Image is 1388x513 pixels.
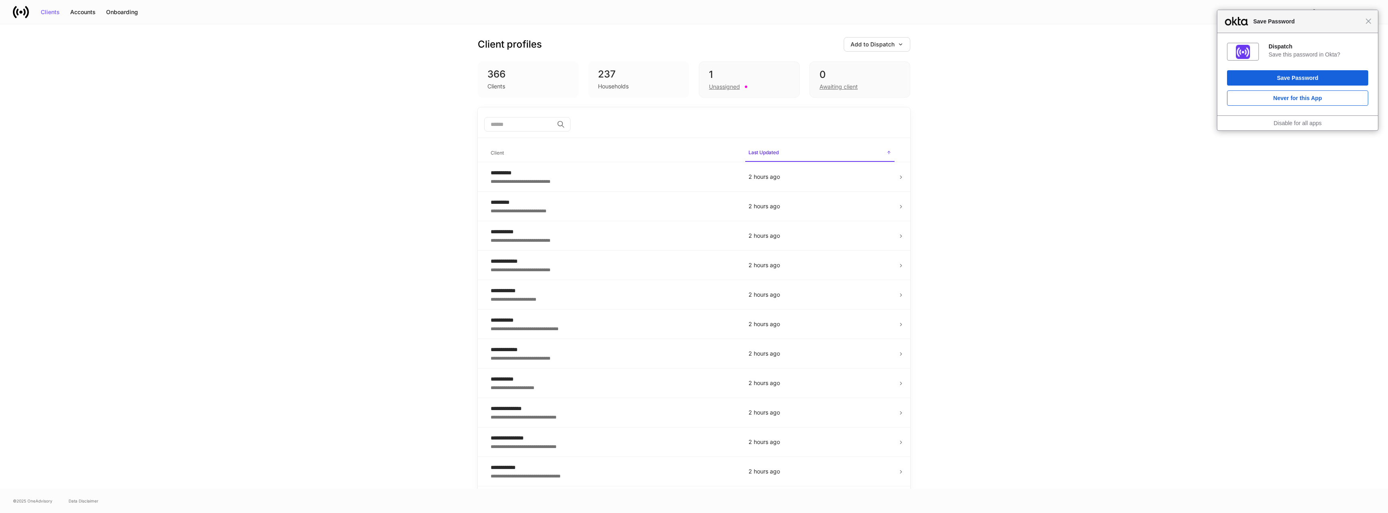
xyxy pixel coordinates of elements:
div: Accounts [70,9,96,15]
div: 366 [487,68,569,81]
div: Dispatch [1269,43,1368,50]
h6: Client [491,149,504,157]
div: 0Awaiting client [809,61,910,98]
div: 1 [709,68,790,81]
span: Client [487,145,739,161]
h3: Client profiles [478,38,542,51]
button: Clients [36,6,65,19]
a: Data Disclaimer [69,498,98,504]
button: Accounts [65,6,101,19]
div: Awaiting client [819,83,858,91]
div: Save this password in Okta? [1269,51,1368,58]
div: Households [598,82,629,90]
div: 1Unassigned [699,61,800,98]
span: Close [1365,18,1371,24]
p: 2 hours ago [748,291,891,299]
a: Disable for all apps [1273,120,1321,126]
p: 2 hours ago [748,232,891,240]
p: 2 hours ago [748,467,891,475]
button: Onboarding [101,6,143,19]
img: IoaI0QAAAAZJREFUAwDpn500DgGa8wAAAABJRU5ErkJggg== [1236,45,1250,59]
p: 2 hours ago [748,379,891,387]
span: © 2025 OneAdvisory [13,498,52,504]
p: 2 hours ago [748,320,891,328]
div: 0 [819,68,900,81]
div: Clients [487,82,505,90]
p: 2 hours ago [748,173,891,181]
button: Save Password [1227,70,1368,86]
p: 2 hours ago [748,202,891,210]
h6: Last Updated [748,149,779,156]
div: Add to Dispatch [851,42,903,47]
button: Never for this App [1227,90,1368,106]
button: Add to Dispatch [844,37,910,52]
div: Clients [41,9,60,15]
div: Unassigned [709,83,740,91]
p: 2 hours ago [748,350,891,358]
span: Save Password [1249,17,1365,26]
p: 2 hours ago [748,408,891,417]
div: 237 [598,68,679,81]
span: Last Updated [745,144,895,162]
div: Onboarding [106,9,138,15]
p: 2 hours ago [748,261,891,269]
p: 2 hours ago [748,438,891,446]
